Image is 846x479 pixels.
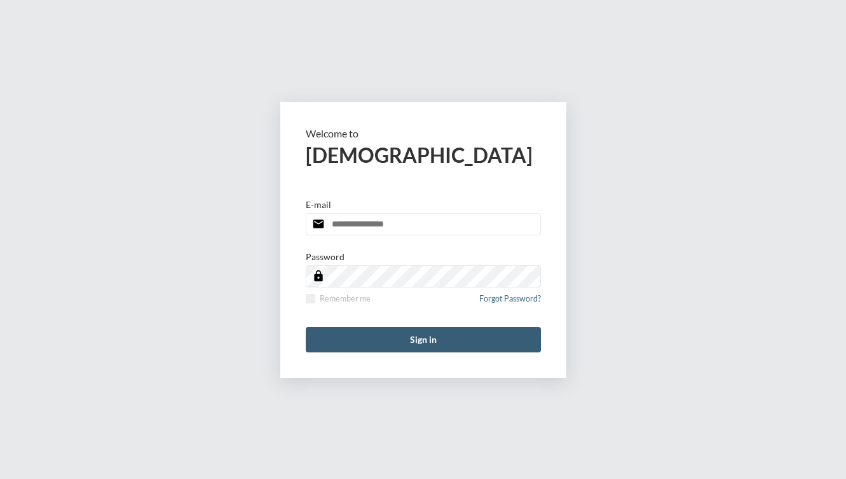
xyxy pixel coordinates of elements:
label: Remember me [306,294,371,303]
a: Forgot Password? [479,294,541,311]
p: Welcome to [306,127,541,139]
p: Password [306,251,345,262]
button: Sign in [306,327,541,352]
p: E-mail [306,199,331,210]
h2: [DEMOGRAPHIC_DATA] [306,142,541,167]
